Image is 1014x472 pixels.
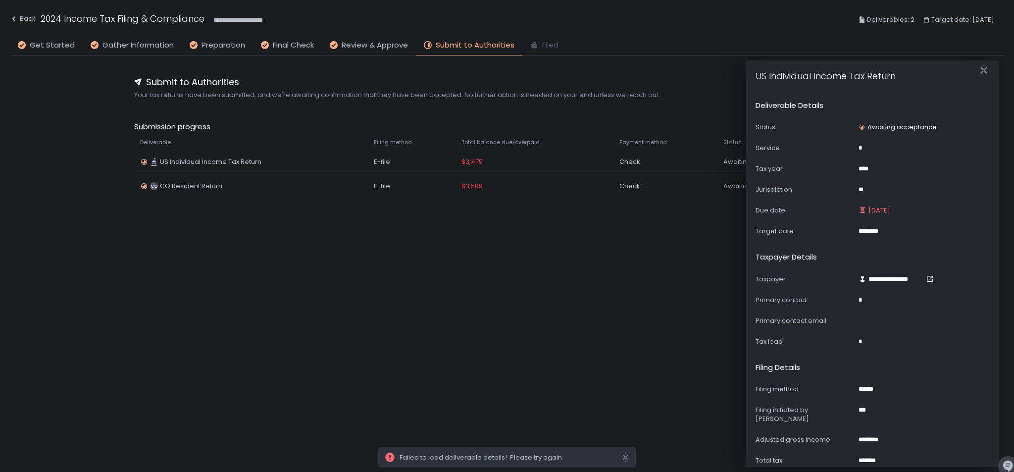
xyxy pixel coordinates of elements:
[134,91,880,100] span: Your tax returns have been submitted, and we're awaiting confirmation that they have been accepte...
[10,12,36,28] button: Back
[756,57,896,83] h1: US Individual Income Tax Return
[374,182,450,191] div: E-file
[140,139,171,146] span: Deliverable
[868,206,890,215] span: [DATE]
[756,456,855,465] div: Total tax
[756,385,855,394] div: Filing method
[756,406,855,423] div: Filing initiated by [PERSON_NAME]
[723,182,854,191] div: Awaiting acceptance
[30,40,75,51] span: Get Started
[10,13,36,25] div: Back
[542,40,558,51] span: Filed
[756,164,855,173] div: Tax year
[146,75,239,89] span: Submit to Authorities
[202,40,245,51] span: Preparation
[400,453,621,462] span: Failed to load deliverable details! Please try again
[756,435,855,444] div: Adjusted gross income
[619,182,640,191] span: Check
[756,100,823,111] h2: Deliverable details
[461,182,483,191] span: $3,509
[756,123,855,132] div: Status
[374,157,450,166] div: E-file
[756,206,855,215] div: Due date
[867,14,914,26] span: Deliverables: 2
[160,157,261,166] span: US Individual Income Tax Return
[134,121,880,133] span: Submission progress
[756,227,855,236] div: Target date
[621,452,629,463] svg: close
[756,362,800,373] h2: Filing details
[41,12,204,25] h1: 2024 Income Tax Filing & Compliance
[619,139,667,146] span: Payment method
[102,40,174,51] span: Gather Information
[461,139,540,146] span: Total balance due/overpaid
[461,157,483,166] span: $3,475
[756,144,855,153] div: Service
[273,40,314,51] span: Final Check
[342,40,408,51] span: Review & Approve
[931,14,994,26] span: Target date: [DATE]
[756,337,855,346] div: Tax lead
[160,182,222,191] span: CO Resident Return
[756,252,817,263] h2: Taxpayer details
[723,139,742,146] span: Status
[436,40,514,51] span: Submit to Authorities
[374,139,412,146] span: Filing method
[151,183,158,189] text: CO
[756,185,855,194] div: Jurisdiction
[723,157,854,166] div: Awaiting acceptance
[619,157,640,166] span: Check
[756,296,855,305] div: Primary contact
[859,123,937,132] div: Awaiting acceptance
[756,316,855,325] div: Primary contact email
[756,275,855,284] div: Taxpayer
